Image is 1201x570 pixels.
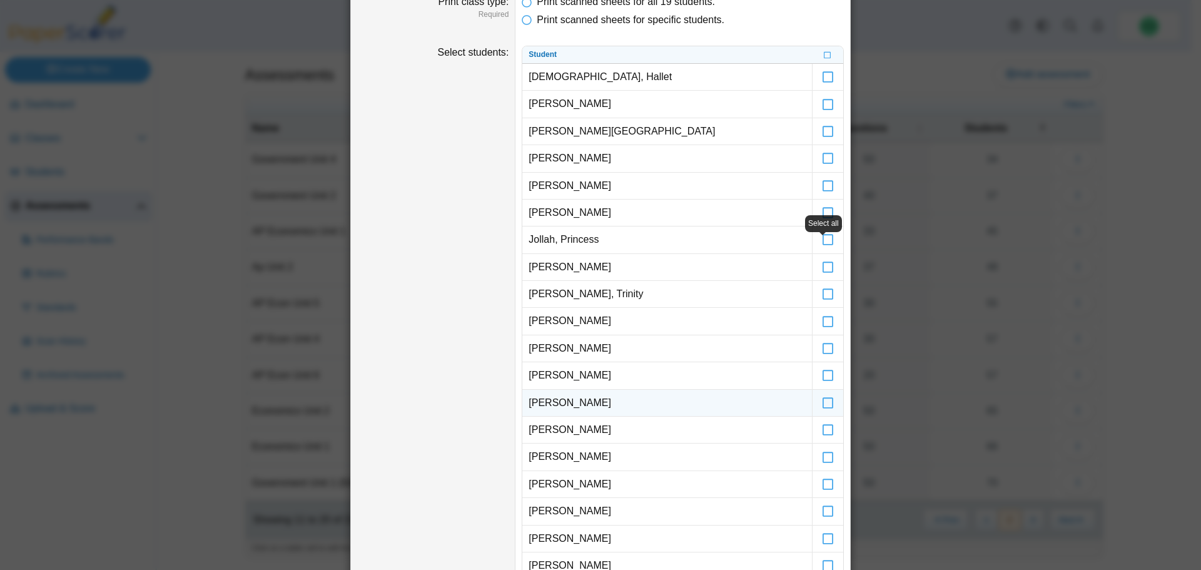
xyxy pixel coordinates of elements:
[522,91,812,118] td: [PERSON_NAME]
[522,145,812,172] td: [PERSON_NAME]
[357,9,509,20] dfn: Required
[522,308,812,335] td: [PERSON_NAME]
[522,118,812,145] td: [PERSON_NAME][GEOGRAPHIC_DATA]
[805,215,842,232] div: Select all
[537,14,724,25] span: Print scanned sheets for specific students.
[522,471,812,498] td: [PERSON_NAME]
[522,390,812,417] td: [PERSON_NAME]
[437,47,509,58] label: Select students
[522,226,812,253] td: Jollah, Princess
[522,281,812,308] td: [PERSON_NAME], Trinity
[522,498,812,525] td: [PERSON_NAME]
[522,417,812,444] td: [PERSON_NAME]
[522,46,812,64] th: Student
[522,254,812,281] td: [PERSON_NAME]
[522,200,812,226] td: [PERSON_NAME]
[522,526,812,552] td: [PERSON_NAME]
[522,173,812,200] td: [PERSON_NAME]
[522,444,812,471] td: [PERSON_NAME]
[522,64,812,91] td: [DEMOGRAPHIC_DATA], Hallet
[522,335,812,362] td: [PERSON_NAME]
[522,362,812,389] td: [PERSON_NAME]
